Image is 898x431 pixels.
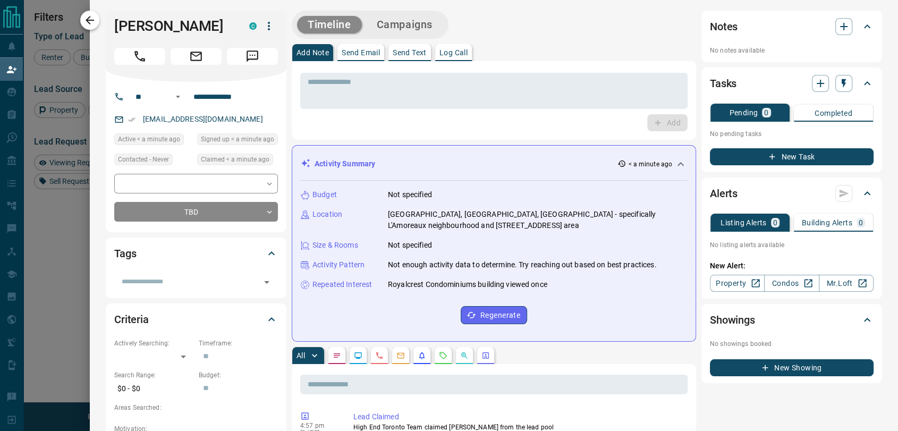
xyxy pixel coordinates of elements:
p: No notes available [710,46,874,55]
p: Activity Summary [315,158,375,170]
p: Not enough activity data to determine. Try reaching out based on best practices. [388,259,657,271]
span: Contacted - Never [118,154,169,165]
button: Timeline [297,16,362,33]
p: Royalcrest Condominiums building viewed once [388,279,547,290]
button: Campaigns [366,16,443,33]
p: Lead Claimed [353,411,683,422]
button: Regenerate [461,306,527,324]
h2: Tags [114,245,136,262]
span: Claimed < a minute ago [201,154,269,165]
p: Budget: [199,370,278,380]
p: Listing Alerts [721,219,767,226]
p: 0 [764,109,768,116]
button: New Task [710,148,874,165]
p: Budget [312,189,337,200]
div: Mon Oct 13 2025 [197,154,278,168]
span: Email [171,48,222,65]
svg: Calls [375,351,384,360]
div: Activity Summary< a minute ago [301,154,687,174]
p: Repeated Interest [312,279,372,290]
p: Activity Pattern [312,259,365,271]
p: Completed [815,109,852,117]
p: 4:57 pm [300,422,337,429]
div: Notes [710,14,874,39]
span: Signed up < a minute ago [201,134,274,145]
p: No listing alerts available [710,240,874,250]
span: Active < a minute ago [118,134,180,145]
p: 0 [773,219,777,226]
p: Actively Searching: [114,339,193,348]
a: Mr.Loft [819,275,874,292]
h2: Alerts [710,185,738,202]
p: Send Email [342,49,380,56]
h1: [PERSON_NAME] [114,18,233,35]
div: Alerts [710,181,874,206]
a: Property [710,275,765,292]
a: [EMAIL_ADDRESS][DOMAIN_NAME] [143,115,263,123]
span: Call [114,48,165,65]
div: Mon Oct 13 2025 [114,133,192,148]
div: condos.ca [249,22,257,30]
div: Criteria [114,307,278,332]
p: Areas Searched: [114,403,278,412]
p: Location [312,209,342,220]
h2: Criteria [114,311,149,328]
button: Open [172,90,184,103]
p: [GEOGRAPHIC_DATA], [GEOGRAPHIC_DATA], [GEOGRAPHIC_DATA] - specifically L'Amoreaux neighbourhood a... [388,209,687,231]
p: Timeframe: [199,339,278,348]
p: $0 - $0 [114,380,193,398]
h2: Notes [710,18,738,35]
div: Tags [114,241,278,266]
p: Not specified [388,189,432,200]
p: Add Note [296,49,329,56]
p: Pending [729,109,758,116]
svg: Listing Alerts [418,351,426,360]
p: < a minute ago [628,159,672,169]
h2: Showings [710,311,755,328]
p: All [296,352,305,359]
svg: Agent Actions [481,351,490,360]
p: Not specified [388,240,432,251]
p: No showings booked [710,339,874,349]
svg: Opportunities [460,351,469,360]
p: Send Text [393,49,427,56]
button: Open [259,275,274,290]
p: New Alert: [710,260,874,272]
h2: Tasks [710,75,736,92]
p: Size & Rooms [312,240,358,251]
div: Mon Oct 13 2025 [197,133,278,148]
div: Showings [710,307,874,333]
p: 0 [859,219,863,226]
svg: Lead Browsing Activity [354,351,362,360]
div: Tasks [710,71,874,96]
p: Search Range: [114,370,193,380]
svg: Notes [333,351,341,360]
p: Log Call [439,49,468,56]
svg: Emails [396,351,405,360]
p: No pending tasks [710,126,874,142]
div: TBD [114,202,278,222]
button: New Showing [710,359,874,376]
p: Building Alerts [802,219,852,226]
a: Condos [764,275,819,292]
span: Message [227,48,278,65]
svg: Email Verified [128,116,135,123]
svg: Requests [439,351,447,360]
